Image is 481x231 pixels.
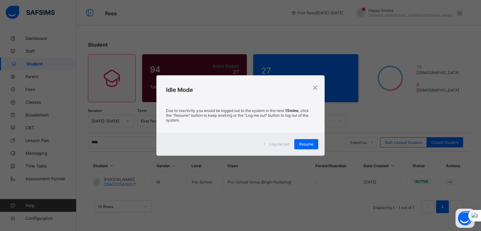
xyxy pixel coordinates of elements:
[269,142,289,146] span: Log me out
[312,82,318,93] div: ×
[299,142,313,146] span: Resume
[166,86,315,93] h2: Idle Mode
[166,108,315,123] p: Due to inactivity you would be logged out to the system in the next , click the "Resume" button t...
[285,108,298,113] strong: 15mins
[456,209,475,228] button: Open asap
